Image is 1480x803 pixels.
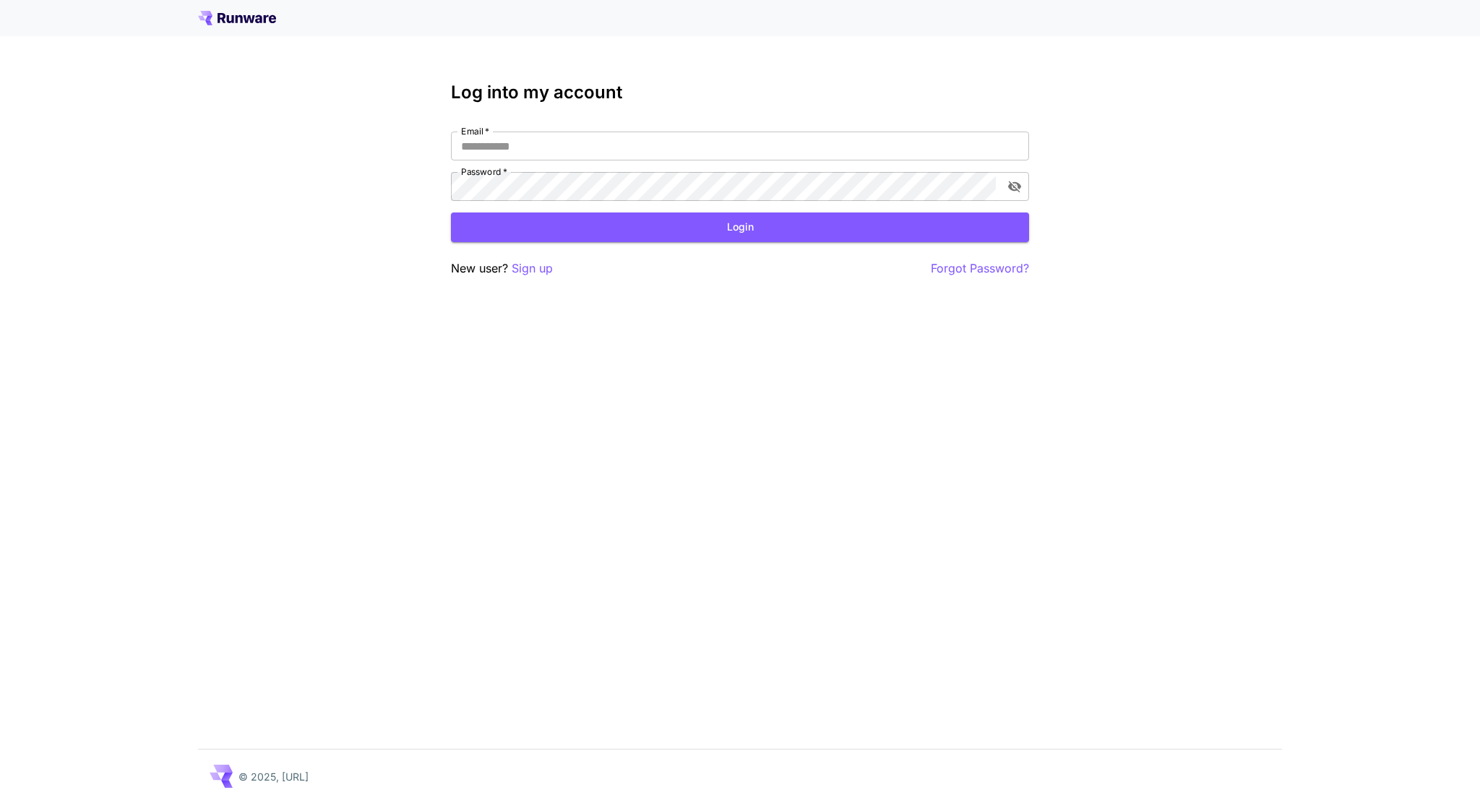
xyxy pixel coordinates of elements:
[461,125,489,137] label: Email
[931,259,1029,278] button: Forgot Password?
[451,82,1029,103] h3: Log into my account
[1002,173,1028,199] button: toggle password visibility
[512,259,553,278] button: Sign up
[451,259,553,278] p: New user?
[461,166,507,178] label: Password
[238,769,309,784] p: © 2025, [URL]
[451,212,1029,242] button: Login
